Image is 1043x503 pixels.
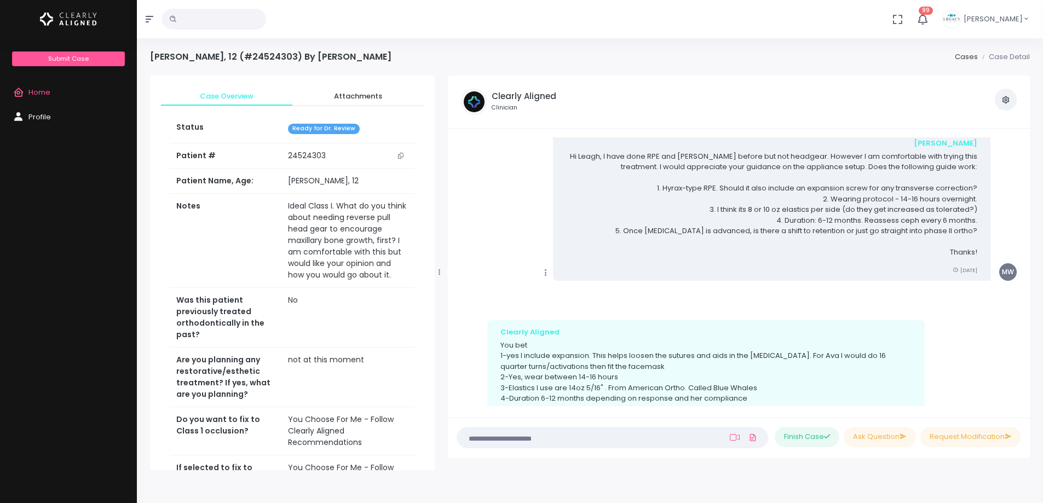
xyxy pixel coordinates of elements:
[492,103,556,112] small: Clinician
[500,340,912,415] p: You bet 1-yes I include expansion. This helps loosen the sutures and aids in the [MEDICAL_DATA]. ...
[775,427,839,447] button: Finish Case
[919,7,933,15] span: 99
[40,8,97,31] img: Logo Horizontal
[746,427,759,447] a: Add Files
[281,288,414,348] td: No
[170,169,281,194] th: Patient Name, Age:
[999,263,1017,281] span: MW
[281,348,414,407] td: not at this moment
[978,51,1030,62] li: Case Detail
[281,194,414,288] td: Ideal Class I. What do you think about needing reverse pull head gear to encourage maxillary bone...
[955,51,978,62] a: Cases
[942,9,961,29] img: Header Avatar
[281,143,414,169] td: 24524303
[150,51,391,62] h4: [PERSON_NAME], 12 (#24524303) By [PERSON_NAME]
[844,427,916,447] button: Ask Question
[170,143,281,169] th: Patient #
[170,194,281,288] th: Notes
[281,407,414,455] td: You Choose For Me - Follow Clearly Aligned Recommendations
[48,54,89,63] span: Submit Case
[170,288,281,348] th: Was this patient previously treated orthodontically in the past?
[964,14,1023,25] span: [PERSON_NAME]
[170,91,284,102] span: Case Overview
[500,327,912,338] div: Clearly Aligned
[920,427,1021,447] button: Request Modification
[170,115,281,143] th: Status
[281,169,414,194] td: [PERSON_NAME], 12
[953,267,977,274] small: [DATE]
[170,407,281,455] th: Do you want to fix to Class 1 occlusion?
[457,137,1021,407] div: scrollable content
[301,91,415,102] span: Attachments
[728,433,742,442] a: Add Loom Video
[28,87,50,97] span: Home
[28,112,51,122] span: Profile
[288,124,360,134] span: Ready for Dr. Review
[566,138,977,149] div: [PERSON_NAME]
[150,76,435,470] div: scrollable content
[12,51,124,66] a: Submit Case
[566,151,977,258] p: Hi Leagh, I have done RPE and [PERSON_NAME] before but not headgear. However I am comfortable wit...
[170,348,281,407] th: Are you planning any restorative/esthetic treatment? If yes, what are you planning?
[492,91,556,101] h5: Clearly Aligned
